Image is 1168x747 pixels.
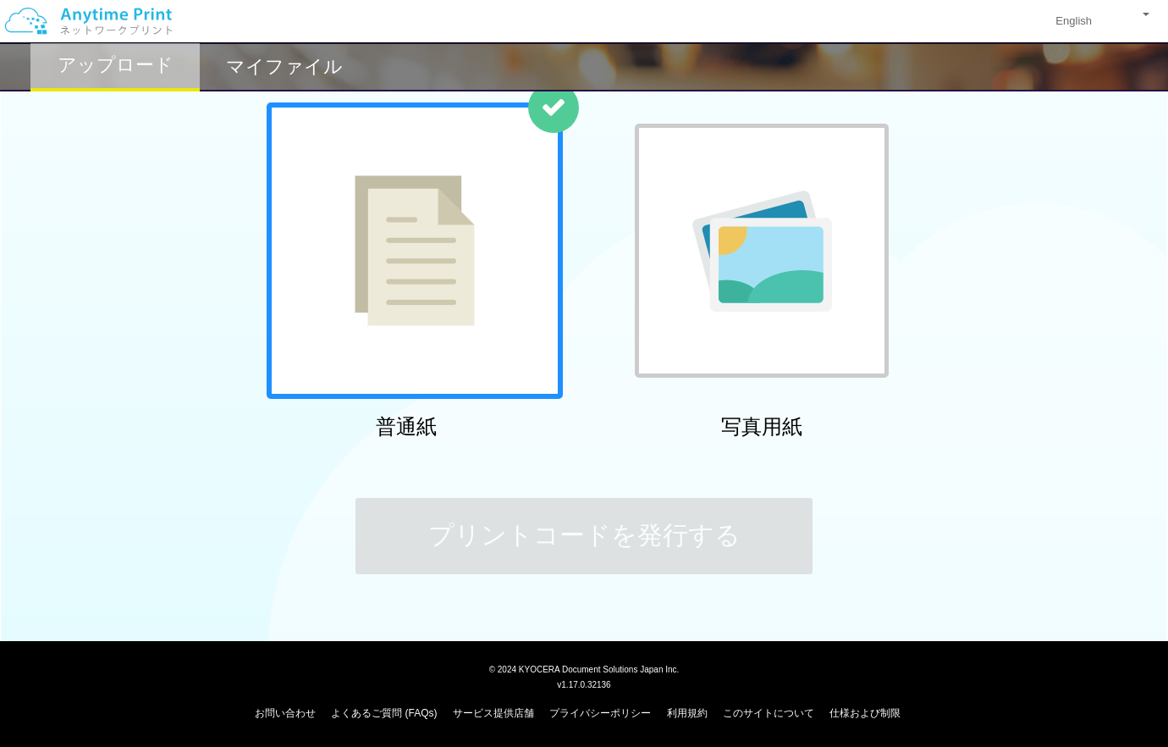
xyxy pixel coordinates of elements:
h2: アップロード [58,55,174,75]
a: お問い合わせ [255,707,316,719]
h2: 写真用紙 [614,416,910,438]
a: このサイトについて [723,707,814,719]
img: plain-paper.png [355,175,475,326]
span: © 2024 KYOCERA Document Solutions Japan Inc. [489,663,680,674]
a: プライバシーポリシー [549,707,651,719]
a: サービス提供店舗 [453,707,534,719]
h2: マイファイル [226,57,343,77]
button: プリントコードを発行する [355,498,813,574]
a: よくあるご質問 (FAQs) [331,707,437,719]
img: photo-paper.png [692,191,832,312]
a: 利用規約 [667,707,708,719]
a: 仕様および制限 [829,707,901,719]
h2: 普通紙 [258,416,554,438]
span: v1.17.0.32136 [557,679,610,689]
